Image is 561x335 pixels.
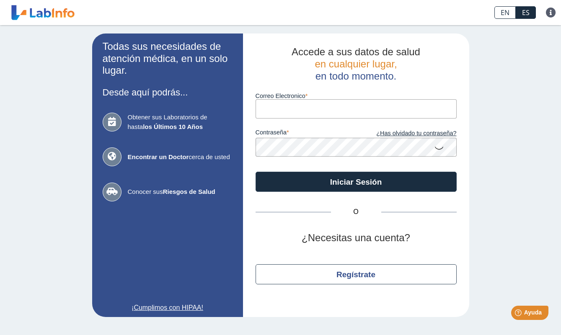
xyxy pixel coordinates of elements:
a: EN [494,6,516,19]
span: en todo momento. [315,70,396,82]
b: los Últimos 10 Años [143,123,203,130]
button: Iniciar Sesión [256,172,457,192]
label: contraseña [256,129,356,138]
a: ¡Cumplimos con HIPAA! [103,303,233,313]
b: Riesgos de Salud [163,188,215,195]
b: Encontrar un Doctor [128,153,189,160]
h3: Desde aquí podrás... [103,87,233,98]
iframe: Help widget launcher [486,302,552,326]
span: Accede a sus datos de salud [292,46,420,57]
span: Obtener sus Laboratorios de hasta [128,113,233,131]
span: cerca de usted [128,152,233,162]
h2: ¿Necesitas una cuenta? [256,232,457,244]
a: ES [516,6,536,19]
span: en cualquier lugar, [315,58,397,70]
label: Correo Electronico [256,93,457,99]
button: Regístrate [256,264,457,284]
h2: Todas sus necesidades de atención médica, en un solo lugar. [103,41,233,77]
a: ¿Has olvidado tu contraseña? [356,129,457,138]
span: Conocer sus [128,187,233,197]
span: O [331,207,381,217]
